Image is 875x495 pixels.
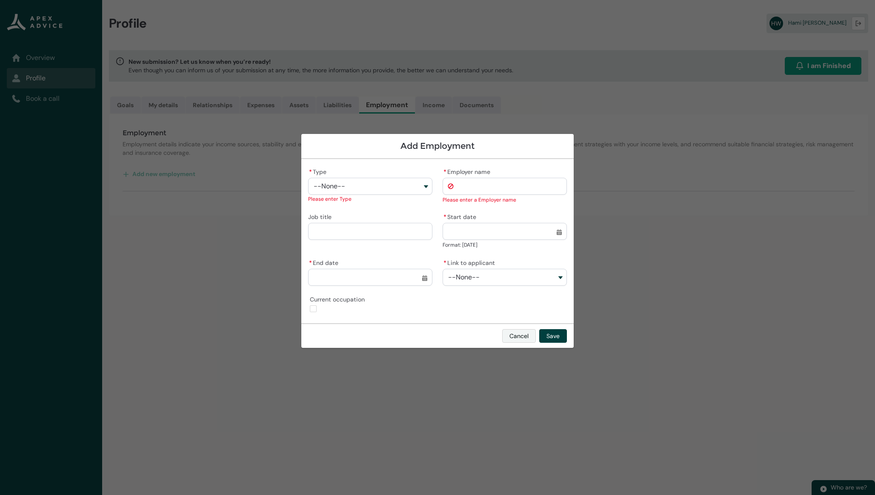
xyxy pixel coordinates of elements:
button: Cancel [502,329,536,343]
abbr: required [443,259,446,267]
abbr: required [309,259,312,267]
span: Current occupation [310,293,368,304]
label: Link to applicant [443,257,498,267]
button: Type [308,178,432,195]
label: Type [308,166,330,176]
abbr: required [309,168,312,176]
label: Job title [308,211,335,221]
label: End date [308,257,342,267]
span: --None-- [314,182,345,190]
abbr: required [443,168,446,176]
button: Link to applicant [443,269,567,286]
label: Employer name [443,166,494,176]
div: Please enter a Employer name [443,196,567,204]
button: Save [539,329,567,343]
div: Please enter Type [308,195,432,203]
label: Start date [443,211,480,221]
abbr: required [443,213,446,221]
div: Format: [DATE] [443,241,567,249]
h1: Add Employment [308,141,567,151]
span: --None-- [448,273,480,281]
